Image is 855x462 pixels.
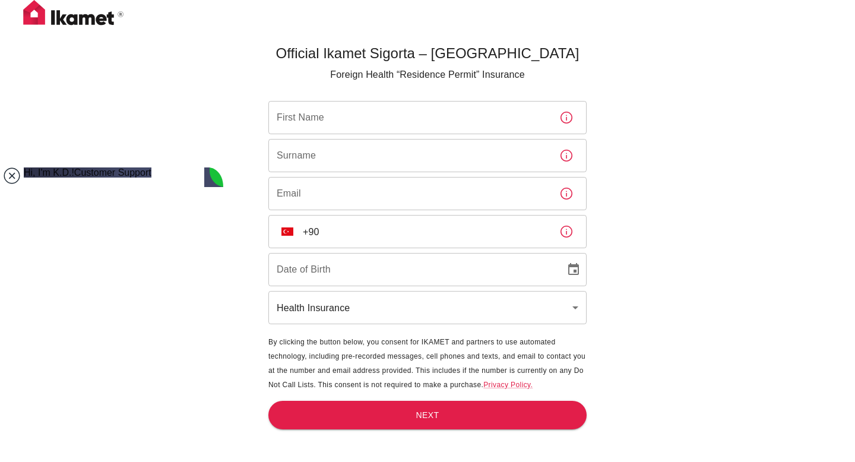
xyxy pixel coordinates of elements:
[268,401,587,430] button: Next
[483,381,533,389] a: Privacy Policy.
[281,227,293,236] img: unknown
[277,221,298,242] button: Select country
[268,338,585,389] span: By clicking the button below, you consent for IKAMET and partners to use automated technology, in...
[562,258,585,281] button: Choose date
[268,68,587,82] p: Foreign Health “Residence Permit” Insurance
[268,291,587,324] div: Health Insurance
[268,253,557,286] input: DD/MM/YYYY
[268,44,587,63] h5: Official Ikamet Sigorta – [GEOGRAPHIC_DATA]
